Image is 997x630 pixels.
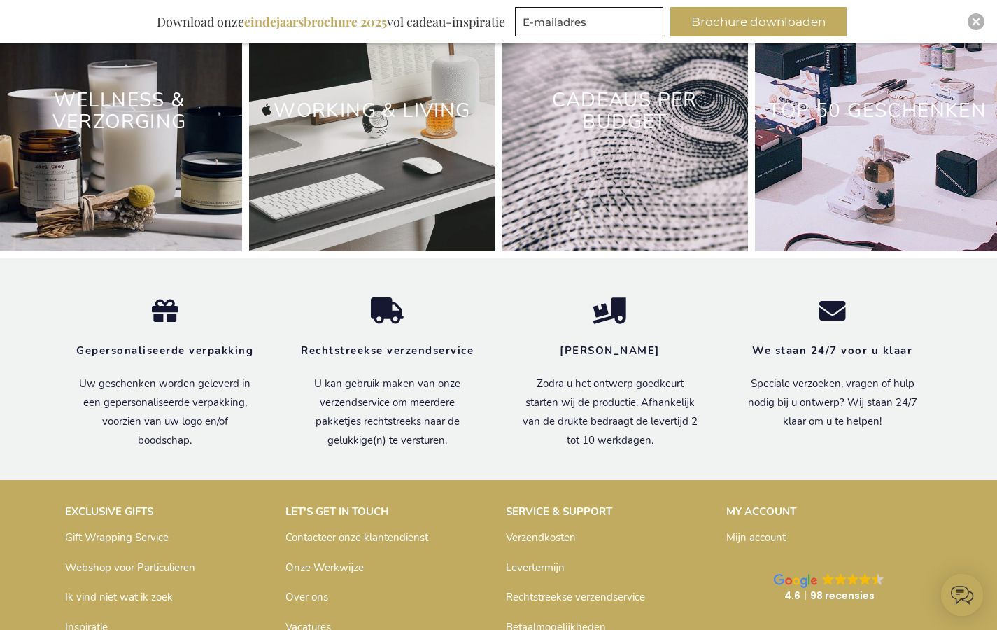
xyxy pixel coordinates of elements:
strong: MY ACCOUNT [726,505,796,519]
a: Rechtstreekse verzendservice [506,590,645,604]
a: Wellness & Verzorging [52,87,187,135]
iframe: belco-activator-frame [941,574,983,616]
a: Mijn account [726,531,786,545]
a: Cadeaus Per Budget [552,87,697,135]
form: marketing offers and promotions [515,7,667,41]
strong: Gepersonaliseerde verpakking [76,344,253,358]
p: Speciale verzoeken, vragen of hulp nodig bij u ontwerp? Wij staan 24/7 klaar om u te helpen! [742,374,923,431]
img: Google [847,573,859,585]
img: Google [774,574,817,588]
strong: We staan 24/7 voor u klaar [752,344,912,358]
a: Working & Living [274,97,470,124]
a: Over ons [285,590,328,604]
a: Webshop voor Particulieren [65,561,195,575]
a: Google GoogleGoogleGoogleGoogleGoogle 4.698 recensies [726,559,933,617]
img: Google [822,573,834,585]
strong: [PERSON_NAME] [560,344,660,358]
img: Google [872,573,884,585]
img: Google [859,573,871,585]
strong: Rechtstreekse verzendservice [301,344,474,358]
a: Contacteer onze klantendienst [285,531,428,545]
strong: 4.6 98 recensies [784,589,875,603]
p: Zodra u het ontwerp goedkeurt starten wij de productie. Afhankelijk van de drukte bedraagt de lev... [520,374,700,450]
div: Download onze vol cadeau-inspiratie [150,7,511,36]
p: Uw geschenken worden geleverd in een gepersonaliseerde verpakking, voorzien van uw logo en/of boo... [75,374,255,450]
img: Google [835,573,847,585]
img: Close [972,17,980,26]
strong: SERVICE & SUPPORT [506,505,612,519]
p: U kan gebruik maken van onze verzendservice om meerdere pakketjes rechtstreeks naar de gelukkige(... [297,374,478,450]
button: Brochure downloaden [670,7,847,36]
input: E-mailadres [515,7,663,36]
a: Ik vind niet wat ik zoek [65,590,173,604]
a: Levertermijn [506,561,565,575]
a: Verzendkosten [506,531,576,545]
a: Gift Wrapping Service [65,531,169,545]
a: Onze Werkwijze [285,561,364,575]
strong: LET'S GET IN TOUCH [285,505,389,519]
b: eindejaarsbrochure 2025 [244,13,387,30]
a: TOP 50 GESCHENKEN [768,97,987,124]
div: Close [968,13,984,30]
strong: EXCLUSIVE GIFTS [65,505,153,519]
